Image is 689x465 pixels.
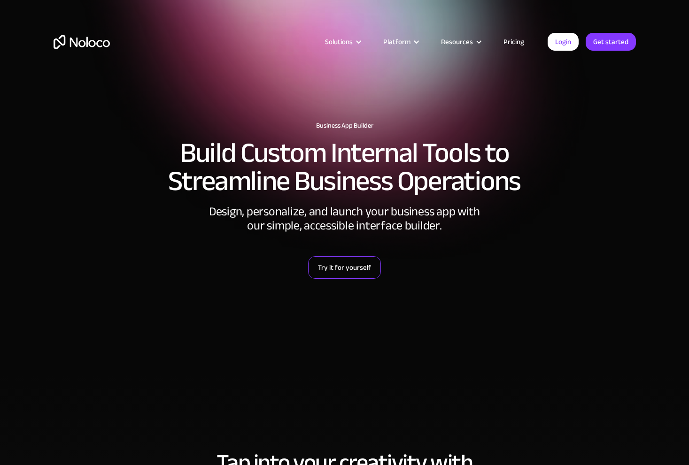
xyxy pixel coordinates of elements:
a: Pricing [492,36,536,48]
div: Platform [383,36,410,48]
div: Resources [441,36,473,48]
div: Resources [429,36,492,48]
a: Get started [586,33,636,51]
a: Login [548,33,579,51]
div: Platform [372,36,429,48]
h1: Business App Builder [54,122,636,130]
h2: Build Custom Internal Tools to Streamline Business Operations [54,139,636,195]
div: Design, personalize, and launch your business app with our simple, accessible interface builder. [204,205,486,233]
div: Solutions [325,36,353,48]
div: Solutions [313,36,372,48]
a: Try it for yourself [308,256,381,279]
a: home [54,35,110,49]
